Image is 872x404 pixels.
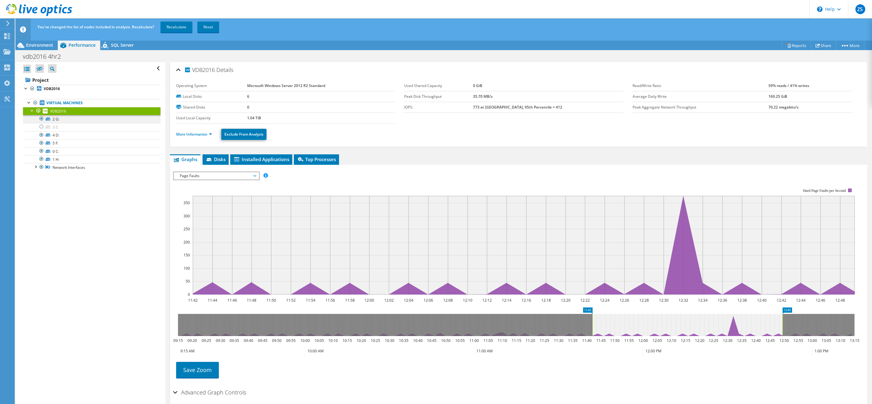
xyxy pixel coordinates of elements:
span: SQL Server [111,42,134,48]
label: Operating System [176,83,247,89]
a: 2 G: [23,115,160,123]
text: 11:50 [266,298,276,303]
text: 100 [183,266,190,271]
text: 09:40 [243,338,253,343]
a: Reports [782,41,811,50]
b: 169.25 GiB [768,94,787,99]
text: 10:25 [370,338,380,343]
text: 12:38 [737,298,747,303]
text: 12:16 [521,298,531,303]
label: Peak Disk Throughput [404,93,473,100]
label: Shared Disks [176,104,247,110]
text: 0 [188,292,190,297]
text: Hard Page Faults per Second [803,188,846,193]
text: 12:46 [815,298,825,303]
span: Details [216,66,233,73]
b: 0 [247,105,249,110]
a: 3 E: [23,123,160,131]
b: VDB2016 [44,86,60,91]
text: 11:55 [624,338,633,343]
text: 12:10 [666,338,676,343]
text: 12:04 [404,298,413,303]
text: 11:56 [325,298,335,303]
text: 12:40 [751,338,760,343]
text: 10:20 [356,338,366,343]
text: 11:54 [306,298,315,303]
a: Save Zoom [176,362,219,378]
text: 12:08 [443,298,452,303]
text: 11:20 [525,338,535,343]
span: Page Faults [177,172,256,180]
text: 13:00 [807,338,817,343]
text: 12:55 [793,338,803,343]
text: 50 [186,279,190,284]
text: 150 [183,252,190,258]
text: 11:35 [568,338,577,343]
text: 11:52 [286,298,295,303]
text: 11:50 [610,338,619,343]
text: 12:12 [482,298,491,303]
span: VDB2016 [50,109,66,114]
text: 11:46 [227,298,237,303]
a: 1 H: [23,155,160,163]
text: 12:35 [737,338,746,343]
text: 10:30 [385,338,394,343]
text: 11:15 [511,338,521,343]
text: 12:45 [765,338,775,343]
span: You've changed the list of nodes included in analysis. Recalculate? [37,24,154,30]
a: Project [23,75,160,85]
text: 09:55 [286,338,295,343]
text: 12:44 [796,298,805,303]
text: 12:48 [835,298,845,303]
text: 10:50 [441,338,450,343]
text: 11:58 [345,298,354,303]
text: 13:15 [850,338,859,343]
text: 13:05 [821,338,831,343]
b: 0 GiB [473,83,482,88]
text: 10:05 [314,338,324,343]
label: Peak Aggregate Network Throughput [633,104,768,110]
text: 12:42 [776,298,786,303]
text: 09:25 [201,338,211,343]
text: 12:14 [502,298,511,303]
text: 10:45 [427,338,436,343]
text: 11:44 [207,298,217,303]
b: Microsoft Windows Server 2012 R2 Standard [247,83,325,88]
text: 11:05 [483,338,493,343]
text: 12:32 [678,298,688,303]
a: VDB2016 [23,85,160,93]
text: 12:25 [708,338,718,343]
span: Installed Applications [233,156,289,162]
text: 12:10 [463,298,472,303]
text: 200 [183,240,190,245]
text: 13:10 [835,338,845,343]
text: 12:02 [384,298,393,303]
label: Average Daily Write [633,93,768,100]
text: 10:40 [413,338,422,343]
text: 10:35 [399,338,408,343]
text: 09:45 [258,338,267,343]
b: 773 at [GEOGRAPHIC_DATA], 95th Percentile = 412 [473,105,562,110]
b: 70.22 megabits/s [768,105,799,110]
a: Recalculate [160,22,192,33]
text: 11:45 [596,338,606,343]
svg: \n [817,6,823,12]
text: 12:22 [580,298,590,303]
text: 09:35 [229,338,239,343]
span: Top Processes [297,156,336,162]
label: Read/Write Ratio [633,83,768,89]
a: 0 C: [23,147,160,155]
text: 11:30 [554,338,563,343]
text: 11:00 [469,338,479,343]
label: Used Local Capacity [176,115,247,121]
a: Virtual Machines [23,99,160,107]
a: VDB2016 [23,107,160,115]
text: 12:06 [423,298,433,303]
a: Reset [197,22,219,33]
label: IOPS: [404,104,473,110]
b: 35.70 MB/s [473,94,493,99]
span: Disks [206,156,226,162]
text: 09:30 [215,338,225,343]
text: 12:30 [659,298,668,303]
span: ZS [855,4,865,14]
